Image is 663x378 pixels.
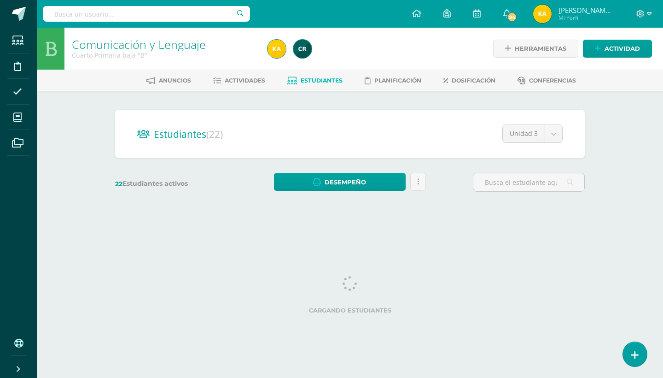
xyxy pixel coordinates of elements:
[287,73,343,88] a: Estudiantes
[558,6,614,15] span: [PERSON_NAME] Sis
[507,12,517,22] span: 94
[558,14,614,22] span: Mi Perfil
[510,125,538,142] span: Unidad 3
[274,173,405,191] a: Desempeño
[473,173,584,191] input: Busca el estudiante aquí...
[583,40,652,58] a: Actividad
[159,77,191,84] span: Anuncios
[146,73,191,88] a: Anuncios
[493,40,578,58] a: Herramientas
[443,73,495,88] a: Dosificación
[503,125,562,142] a: Unidad 3
[301,77,343,84] span: Estudiantes
[154,128,223,141] span: Estudiantes
[533,5,552,23] img: 74f9ce441696beeb11bafce36c332f5f.png
[268,40,286,58] img: 74f9ce441696beeb11bafce36c332f5f.png
[605,40,640,57] span: Actividad
[374,77,421,84] span: Planificación
[529,77,576,84] span: Conferencias
[213,73,265,88] a: Actividades
[452,77,495,84] span: Dosificación
[72,38,256,51] h1: Comunicación y Lenguaje
[119,307,581,314] label: Cargando estudiantes
[115,179,227,188] label: Estudiantes activos
[518,73,576,88] a: Conferencias
[225,77,265,84] span: Actividades
[206,128,223,141] span: (22)
[43,6,250,22] input: Busca un usuario...
[293,40,312,58] img: 19436fc6d9716341a8510cf58c6830a2.png
[365,73,421,88] a: Planificación
[515,40,566,57] span: Herramientas
[115,180,122,188] span: 22
[325,174,366,191] span: Desempeño
[72,36,206,52] a: Comunicación y Lenguaje
[72,51,256,59] div: Cuarto Primaria baja 'B'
